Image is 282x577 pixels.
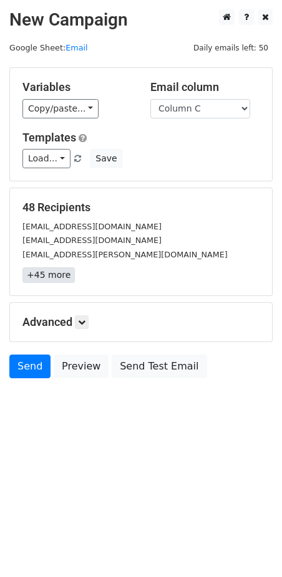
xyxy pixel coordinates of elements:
[54,355,109,378] a: Preview
[22,236,162,245] small: [EMAIL_ADDRESS][DOMAIN_NAME]
[22,201,260,214] h5: 48 Recipients
[22,149,70,168] a: Load...
[22,131,76,144] a: Templates
[9,43,88,52] small: Google Sheet:
[22,267,75,283] a: +45 more
[220,517,282,577] iframe: Chat Widget
[22,80,132,94] h5: Variables
[150,80,260,94] h5: Email column
[22,250,228,259] small: [EMAIL_ADDRESS][PERSON_NAME][DOMAIN_NAME]
[9,9,273,31] h2: New Campaign
[112,355,207,378] a: Send Test Email
[90,149,122,168] button: Save
[66,43,87,52] a: Email
[189,41,273,55] span: Daily emails left: 50
[22,99,99,118] a: Copy/paste...
[22,222,162,231] small: [EMAIL_ADDRESS][DOMAIN_NAME]
[9,355,51,378] a: Send
[189,43,273,52] a: Daily emails left: 50
[22,315,260,329] h5: Advanced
